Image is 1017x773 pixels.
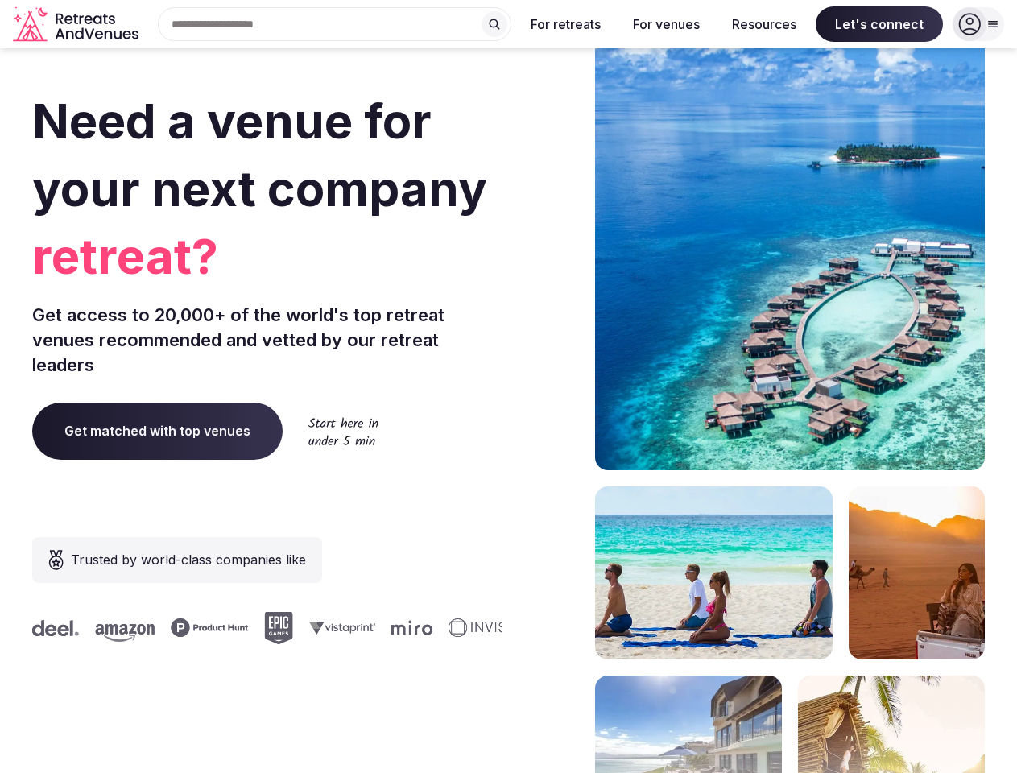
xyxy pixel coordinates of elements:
span: Trusted by world-class companies like [71,550,306,569]
span: Let's connect [816,6,943,42]
button: For retreats [518,6,614,42]
svg: Miro company logo [391,620,432,635]
a: Get matched with top venues [32,403,283,459]
svg: Invisible company logo [449,618,537,638]
span: retreat? [32,222,502,290]
svg: Epic Games company logo [264,612,293,644]
img: yoga on tropical beach [595,486,833,659]
svg: Deel company logo [32,620,79,636]
img: Start here in under 5 min [308,417,378,445]
button: For venues [620,6,713,42]
span: Need a venue for your next company [32,92,487,217]
img: woman sitting in back of truck with camels [849,486,985,659]
a: Visit the homepage [13,6,142,43]
p: Get access to 20,000+ of the world's top retreat venues recommended and vetted by our retreat lea... [32,303,502,377]
button: Resources [719,6,809,42]
svg: Vistaprint company logo [309,621,375,635]
svg: Retreats and Venues company logo [13,6,142,43]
